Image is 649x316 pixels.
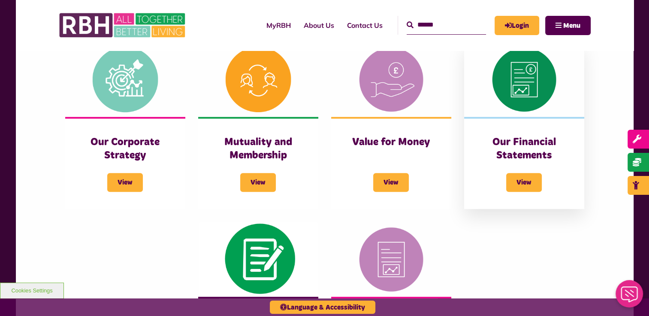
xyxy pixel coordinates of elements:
img: Value For Money [331,42,451,117]
span: View [240,173,276,192]
img: Pen Paper [198,222,318,297]
a: Mutuality and Membership View [198,42,318,209]
h3: Our Corporate Strategy [82,136,168,162]
iframe: Netcall Web Assistant for live chat [610,277,649,316]
img: Mutuality [198,42,318,117]
h3: Mutuality and Membership [215,136,301,162]
img: Corporate Strategy [65,42,185,117]
a: About Us [297,14,341,37]
span: Menu [563,22,580,29]
span: View [107,173,143,192]
a: Our Corporate Strategy View [65,42,185,209]
span: View [506,173,542,192]
h3: Our Financial Statements [481,136,567,162]
button: Language & Accessibility [270,301,375,314]
a: Our Financial Statements View [464,42,584,209]
a: MyRBH [495,16,539,35]
a: Value for Money View [331,42,451,209]
img: RBH [59,9,187,42]
button: Navigation [545,16,591,35]
a: Contact Us [341,14,389,37]
input: Search [407,16,486,34]
span: View [373,173,409,192]
img: Reports [331,222,451,297]
img: Financial Statement [464,42,584,117]
a: MyRBH [260,14,297,37]
h3: Value for Money [348,136,434,149]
